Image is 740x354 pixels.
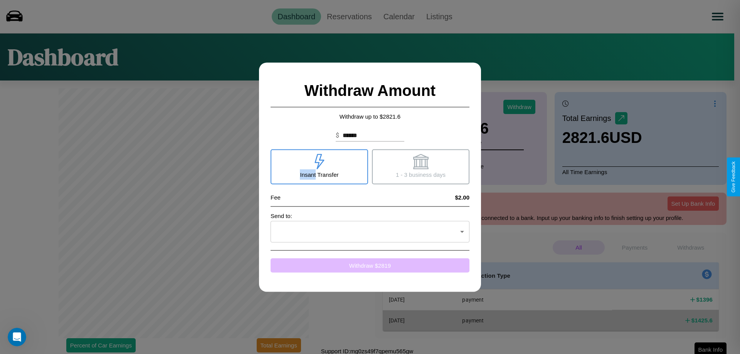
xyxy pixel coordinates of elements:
[271,192,281,202] p: Fee
[8,328,26,346] iframe: Intercom live chat
[271,210,469,221] p: Send to:
[271,74,469,107] h2: Withdraw Amount
[396,169,446,180] p: 1 - 3 business days
[271,258,469,272] button: Withdraw $2819
[336,131,339,140] p: $
[300,169,338,180] p: Insant Transfer
[455,194,469,200] h4: $2.00
[731,161,736,193] div: Give Feedback
[271,111,469,121] p: Withdraw up to $ 2821.6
